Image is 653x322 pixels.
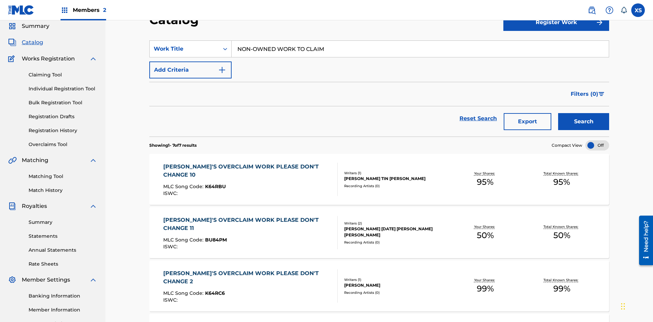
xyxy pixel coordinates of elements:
iframe: Resource Center [634,213,653,269]
div: User Menu [631,3,645,17]
div: Recording Artists ( 0 ) [344,290,447,295]
span: 95 % [553,176,570,188]
a: Banking Information [29,292,97,300]
a: Statements [29,233,97,240]
div: [PERSON_NAME]'S OVERCLAIM WORK PLEASE DON'T CHANGE 10 [163,163,332,179]
a: Individual Registration Tool [29,85,97,92]
button: Filters (0) [567,86,609,103]
span: ISWC : [163,244,179,250]
span: Filters ( 0 ) [571,90,598,98]
a: [PERSON_NAME]'S OVERCLAIM WORK PLEASE DON'T CHANGE 11MLC Song Code:BU84PMISWC:Writers (2)[PERSON_... [149,207,609,258]
a: Rate Sheets [29,261,97,268]
a: Member Information [29,306,97,314]
a: Registration History [29,127,97,134]
button: Search [558,113,609,130]
img: Catalog [8,38,16,47]
p: Total Known Shares: [543,224,580,229]
div: Recording Artists ( 0 ) [344,183,447,189]
span: K64RC6 [205,290,225,296]
a: SummarySummary [8,22,49,30]
p: Your Shares: [474,224,497,229]
span: Royalties [22,202,47,210]
div: [PERSON_NAME] [DATE] [PERSON_NAME] [PERSON_NAME] [344,226,447,238]
img: expand [89,156,97,164]
img: search [588,6,596,14]
span: 99 % [553,283,570,295]
img: expand [89,276,97,284]
img: Royalties [8,202,16,210]
p: Total Known Shares: [543,171,580,176]
a: Matching Tool [29,173,97,180]
div: [PERSON_NAME]'S OVERCLAIM WORK PLEASE DON'T CHANGE 2 [163,269,332,286]
div: Notifications [620,7,627,14]
button: Add Criteria [149,61,232,78]
div: [PERSON_NAME]'S OVERCLAIM WORK PLEASE DON'T CHANGE 11 [163,216,332,232]
button: Export [504,113,551,130]
img: expand [89,55,97,63]
a: Reset Search [456,111,500,126]
span: Members [73,6,106,14]
p: Total Known Shares: [543,278,580,283]
div: Recording Artists ( 0 ) [344,240,447,245]
span: Matching [22,156,48,164]
span: Compact View [552,142,582,148]
div: Work Title [154,45,215,53]
a: Summary [29,219,97,226]
a: [PERSON_NAME]'S OVERCLAIM WORK PLEASE DON'T CHANGE 2MLC Song Code:K64RC6ISWC:Writers (1)[PERSON_N... [149,261,609,311]
div: Writers ( 1 ) [344,171,447,176]
span: 99 % [477,283,494,295]
span: Summary [22,22,49,30]
div: Help [603,3,616,17]
a: Claiming Tool [29,71,97,78]
div: Writers ( 1 ) [344,277,447,282]
a: Registration Drafts [29,113,97,120]
img: MLC Logo [8,5,34,15]
img: Summary [8,22,16,30]
img: filter [599,92,604,96]
span: MLC Song Code : [163,183,205,190]
span: BU84PM [205,237,227,243]
a: Public Search [585,3,599,17]
span: Catalog [22,38,43,47]
img: 9d2ae6d4665cec9f34b9.svg [218,66,226,74]
img: expand [89,202,97,210]
a: Overclaims Tool [29,141,97,148]
span: ISWC : [163,190,179,196]
span: 50 % [477,229,494,241]
span: Member Settings [22,276,70,284]
form: Search Form [149,40,609,137]
a: [PERSON_NAME]'S OVERCLAIM WORK PLEASE DON'T CHANGE 10MLC Song Code:K64RBUISWC:Writers (1)[PERSON_... [149,154,609,205]
img: Works Registration [8,55,17,63]
span: MLC Song Code : [163,237,205,243]
span: 95 % [477,176,493,188]
div: [PERSON_NAME] [344,282,447,288]
p: Your Shares: [474,278,497,283]
span: 50 % [553,229,570,241]
a: Bulk Registration Tool [29,99,97,106]
img: Top Rightsholders [61,6,69,14]
iframe: Chat Widget [619,289,653,322]
img: f7272a7cc735f4ea7f67.svg [596,18,604,26]
p: Showing 1 - 7 of 7 results [149,142,197,148]
span: Works Registration [22,55,75,63]
div: Drag [621,296,625,317]
span: 2 [103,7,106,13]
a: CatalogCatalog [8,38,43,47]
a: Match History [29,187,97,194]
span: K64RBU [205,183,226,190]
span: MLC Song Code : [163,290,205,296]
div: Writers ( 2 ) [344,221,447,226]
div: [PERSON_NAME] TIN [PERSON_NAME] [344,176,447,182]
img: help [605,6,614,14]
img: Matching [8,156,17,164]
button: Register Work [503,14,609,31]
img: Member Settings [8,276,16,284]
p: Your Shares: [474,171,497,176]
a: Annual Statements [29,247,97,254]
span: ISWC : [163,297,179,303]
